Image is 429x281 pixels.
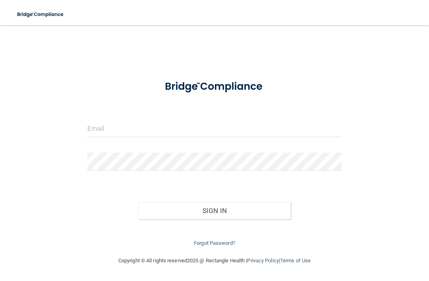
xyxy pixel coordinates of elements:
img: bridge_compliance_login_screen.278c3ca4.svg [12,6,70,23]
div: Copyright © All rights reserved 2025 @ Rectangle Health | | [70,248,359,273]
a: Privacy Policy [247,258,278,264]
button: Sign In [138,202,291,219]
input: Email [87,119,342,137]
a: Forgot Password? [194,240,235,246]
a: Terms of Use [280,258,311,264]
img: bridge_compliance_login_screen.278c3ca4.svg [154,73,275,100]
